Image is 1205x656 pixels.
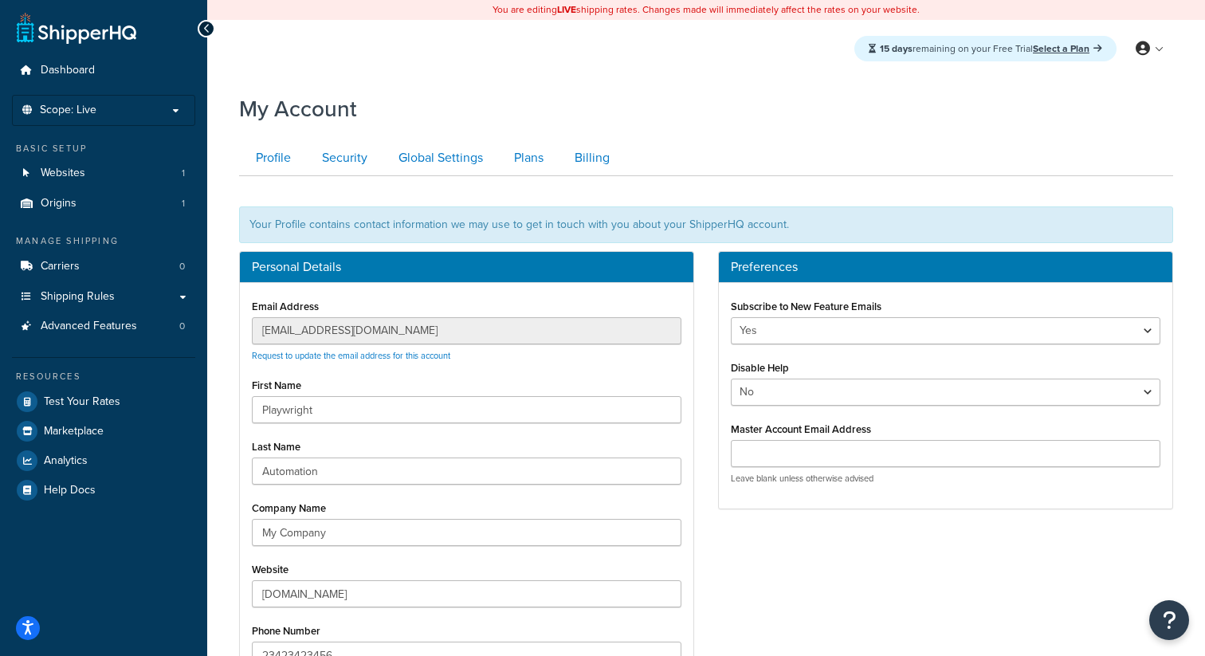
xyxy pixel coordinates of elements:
[252,502,326,514] label: Company Name
[252,379,301,391] label: First Name
[731,473,1160,485] p: Leave blank unless otherwise advised
[44,425,104,438] span: Marketplace
[252,441,300,453] label: Last Name
[239,93,357,124] h1: My Account
[854,36,1117,61] div: remaining on your Free Trial
[12,252,195,281] a: Carriers 0
[12,387,195,416] a: Test Your Rates
[182,167,185,180] span: 1
[12,370,195,383] div: Resources
[41,64,95,77] span: Dashboard
[557,2,576,17] b: LIVE
[731,362,789,374] label: Disable Help
[252,625,320,637] label: Phone Number
[12,189,195,218] li: Origins
[17,12,136,44] a: ShipperHQ Home
[41,290,115,304] span: Shipping Rules
[44,484,96,497] span: Help Docs
[179,260,185,273] span: 0
[12,446,195,475] a: Analytics
[252,301,319,312] label: Email Address
[12,159,195,188] a: Websites 1
[252,260,681,274] h3: Personal Details
[1033,41,1102,56] a: Select a Plan
[382,140,496,176] a: Global Settings
[731,260,1160,274] h3: Preferences
[12,234,195,248] div: Manage Shipping
[731,301,881,312] label: Subscribe to New Feature Emails
[12,56,195,85] a: Dashboard
[12,159,195,188] li: Websites
[252,564,288,575] label: Website
[41,260,80,273] span: Carriers
[12,312,195,341] a: Advanced Features 0
[12,312,195,341] li: Advanced Features
[12,282,195,312] a: Shipping Rules
[12,476,195,505] a: Help Docs
[179,320,185,333] span: 0
[44,395,120,409] span: Test Your Rates
[252,349,450,362] a: Request to update the email address for this account
[880,41,913,56] strong: 15 days
[44,454,88,468] span: Analytics
[182,197,185,210] span: 1
[41,167,85,180] span: Websites
[41,197,77,210] span: Origins
[12,142,195,155] div: Basic Setup
[558,140,622,176] a: Billing
[41,320,137,333] span: Advanced Features
[12,189,195,218] a: Origins 1
[497,140,556,176] a: Plans
[12,417,195,446] a: Marketplace
[1149,600,1189,640] button: Open Resource Center
[305,140,380,176] a: Security
[731,423,871,435] label: Master Account Email Address
[239,140,304,176] a: Profile
[40,104,96,117] span: Scope: Live
[239,206,1173,243] div: Your Profile contains contact information we may use to get in touch with you about your ShipperH...
[12,252,195,281] li: Carriers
